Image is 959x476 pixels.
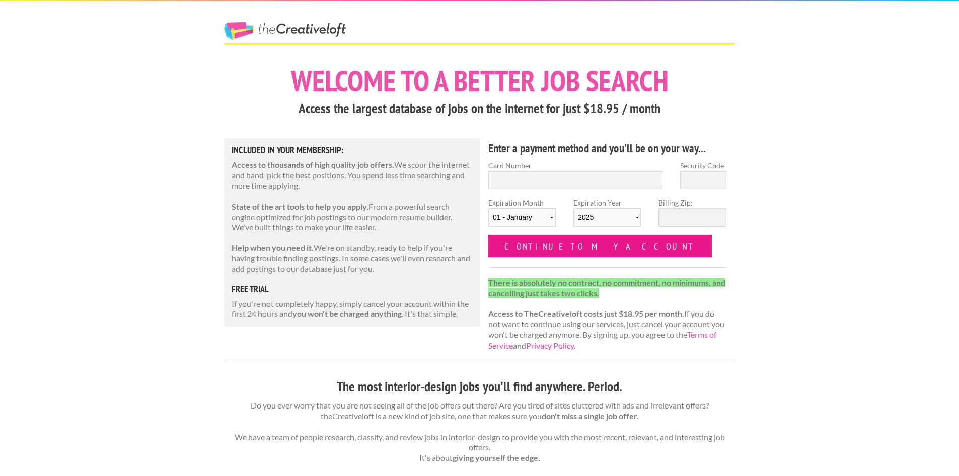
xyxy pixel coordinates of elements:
[573,208,641,227] select: Expiration Year
[680,160,726,171] label: Security Code
[573,197,641,235] label: Expiration Year
[232,243,314,252] strong: Help when you need it.
[488,278,725,298] strong: There is absolutely no contract, no commitment, no minimums, and cancelling just takes two clicks.
[232,243,472,274] p: We're on standby, ready to help if you're having trouble finding postings. In some cases we'll ev...
[224,66,735,95] h1: Welcome to a better job search
[453,453,540,462] strong: giving yourself the edge.
[292,309,402,318] strong: you won't be charged anything
[488,160,662,171] label: Card Number
[224,22,346,40] a: The Creative Loft
[232,201,472,233] p: From a powerful search engine optimized for job postings to our modern resume builder. We've buil...
[542,411,639,421] strong: don't miss a single job offer.
[488,235,712,257] input: Continue to my account
[488,208,556,227] select: Expiration Month
[526,341,574,350] a: Privacy Policy
[224,99,735,118] h3: Access the largest database of jobs on the internet for just $18.95 / month
[488,330,716,350] a: Terms of Service
[224,377,735,396] h3: The most interior-design jobs you'll find anywhere. Period.
[658,197,726,208] label: Billing Zip:
[488,197,556,235] label: Expiration Month
[488,309,684,318] strong: Access to TheCreativeloft costs just $18.95 per month.
[232,146,472,155] h5: Included in Your Membership:
[232,160,394,169] strong: Access to thousands of high quality job offers.
[232,160,472,191] p: We scour the internet and hand-pick the best positions. You spend less time searching and more ti...
[232,299,472,320] p: If you're not completely happy, simply cancel your account within the first 24 hours and . It's t...
[232,285,472,294] h5: free trial
[224,400,735,463] p: Do you ever worry that you are not seeing all of the job offers out there? Are you tired of sites...
[232,201,368,211] strong: State of the art tools to help you apply.
[488,278,726,351] p: If you do not want to continue using our services, just cancel your account you won't be charged ...
[488,140,726,156] h4: Enter a payment method and you'll be on your way...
